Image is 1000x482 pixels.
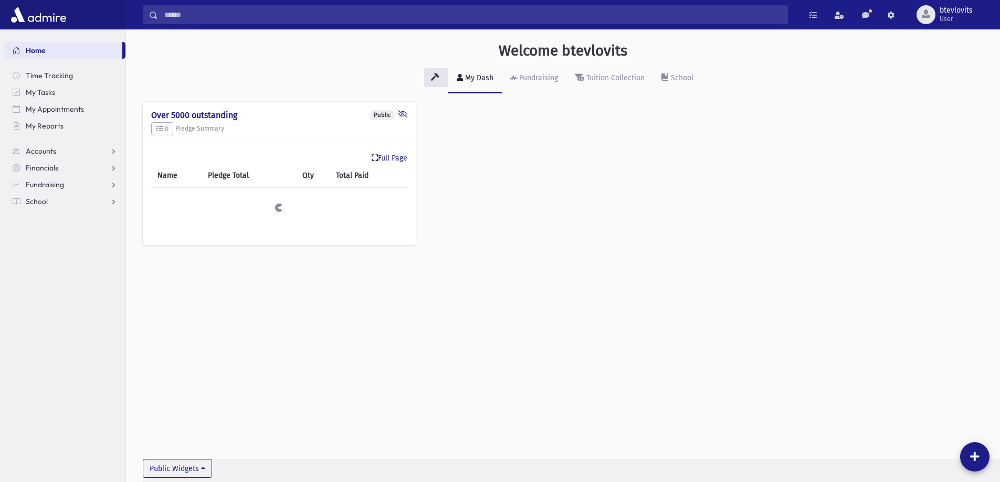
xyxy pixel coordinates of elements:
[4,42,122,59] a: Home
[26,46,46,55] span: Home
[669,73,693,82] div: School
[584,73,645,82] div: Tuition Collection
[151,122,173,136] button: 0
[202,164,296,188] th: Pledge Total
[151,122,407,136] h5: Pledge Summary
[4,193,125,210] a: School
[4,143,125,159] a: Accounts
[26,104,84,114] span: My Appointments
[151,110,407,120] h4: Over 5000 outstanding
[653,64,702,93] a: School
[4,176,125,193] a: Fundraising
[156,125,169,133] span: 0
[448,64,502,93] a: My Dash
[4,101,125,117] a: My Appointments
[158,5,787,24] input: Search
[26,71,73,80] span: Time Tracking
[26,180,64,189] span: Fundraising
[26,121,64,131] span: My Reports
[4,84,125,101] a: My Tasks
[499,42,627,60] h3: Welcome btevlovits
[518,73,558,82] div: Fundraising
[940,6,973,15] span: btevlovits
[26,163,58,173] span: Financials
[4,67,125,84] a: Time Tracking
[296,164,330,188] th: Qty
[4,159,125,176] a: Financials
[371,110,394,120] div: Public
[502,64,566,93] a: Fundraising
[26,197,48,206] span: School
[26,146,56,156] span: Accounts
[330,164,407,188] th: Total Paid
[463,73,493,82] div: My Dash
[4,117,125,134] a: My Reports
[940,15,973,23] span: User
[566,64,653,93] a: Tuition Collection
[151,164,202,188] th: Name
[372,153,407,164] a: Full Page
[143,459,212,478] button: Public Widgets
[8,4,69,25] img: AdmirePro
[26,88,55,97] span: My Tasks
